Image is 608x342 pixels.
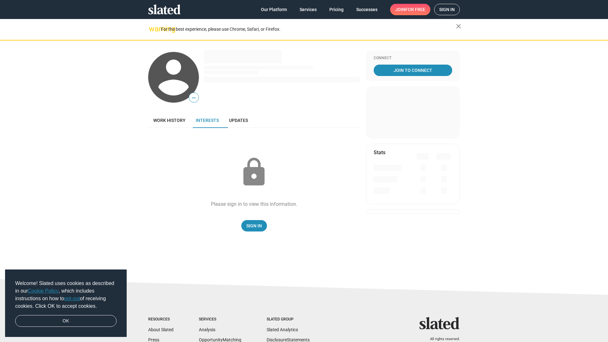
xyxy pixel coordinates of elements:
span: for free [405,4,425,15]
span: Sign in [439,4,455,15]
span: Work history [153,118,186,123]
span: Welcome! Slated uses cookies as described in our , which includes instructions on how to of recei... [15,280,117,310]
a: Cookie Policy [28,288,59,294]
span: Interests [196,118,219,123]
span: Pricing [329,4,344,15]
a: Sign In [241,220,267,231]
mat-card-title: Stats [374,149,385,156]
a: Interests [191,113,224,128]
a: Slated Analytics [267,327,298,332]
span: Updates [229,118,248,123]
a: Joinfor free [390,4,430,15]
a: Analysis [199,327,215,332]
a: Pricing [324,4,349,15]
a: opt-out [64,296,80,301]
span: — [189,94,199,102]
div: cookieconsent [5,269,127,337]
div: Resources [148,317,174,322]
a: Work history [148,113,191,128]
div: Services [199,317,241,322]
a: Services [294,4,322,15]
a: About Slated [148,327,174,332]
span: Services [300,4,317,15]
a: dismiss cookie message [15,315,117,327]
span: Our Platform [261,4,287,15]
span: Sign In [246,220,262,231]
a: Sign in [434,4,460,15]
mat-icon: close [455,22,462,30]
span: Join [395,4,425,15]
div: Please sign in to view this information. [211,201,297,207]
a: Join To Connect [374,65,452,76]
div: Slated Group [267,317,310,322]
a: Successes [351,4,383,15]
mat-icon: warning [149,25,156,33]
div: For the best experience, please use Chrome, Safari, or Firefox. [161,25,456,34]
a: Our Platform [256,4,292,15]
span: Join To Connect [375,65,451,76]
mat-icon: lock [238,156,270,188]
span: Successes [356,4,377,15]
a: Updates [224,113,253,128]
div: Connect [374,56,452,61]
